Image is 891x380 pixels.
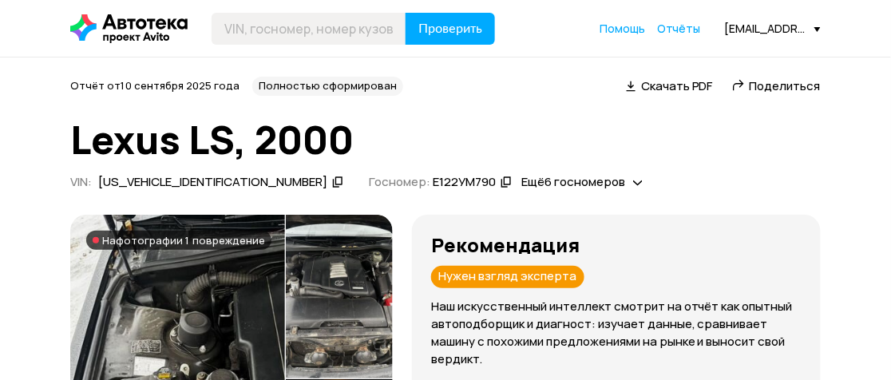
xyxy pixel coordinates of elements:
[212,13,406,45] input: VIN, госномер, номер кузова
[600,21,645,37] a: Помощь
[70,173,92,190] span: VIN :
[431,298,802,368] p: Наш искусственный интеллект смотрит на отчёт как опытный автоподборщик и диагност: изучает данные...
[431,266,584,288] div: Нужен взгляд эксперта
[433,174,496,191] div: Е122УМ790
[70,118,821,161] h1: Lexus LS, 2000
[252,77,403,96] div: Полностью сформирован
[521,173,625,190] span: Ещё 6 госномеров
[70,78,240,93] span: Отчёт от 10 сентября 2025 года
[725,21,821,36] div: [EMAIL_ADDRESS][PERSON_NAME][DOMAIN_NAME]
[626,77,713,94] a: Скачать PDF
[750,77,821,94] span: Поделиться
[732,77,821,94] a: Поделиться
[98,174,327,191] div: [US_VEHICLE_IDENTIFICATION_NUMBER]
[657,21,701,37] a: Отчёты
[102,234,265,247] span: На фотографии 1 повреждение
[406,13,495,45] button: Проверить
[418,22,482,35] span: Проверить
[431,234,802,256] h3: Рекомендация
[657,21,701,36] span: Отчёты
[641,77,713,94] span: Скачать PDF
[600,21,645,36] span: Помощь
[369,173,430,190] span: Госномер:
